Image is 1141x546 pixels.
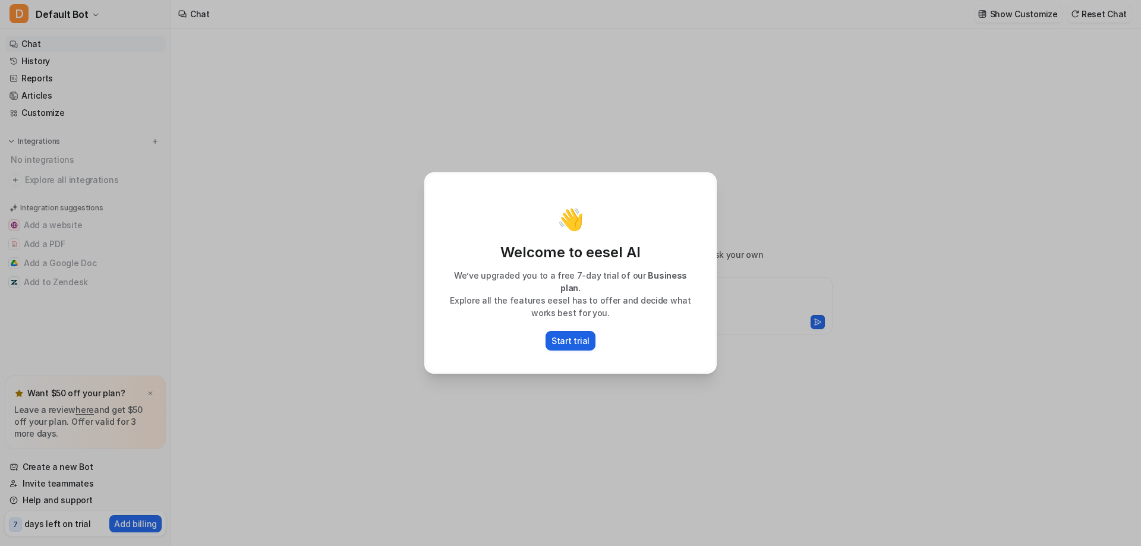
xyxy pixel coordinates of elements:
[551,334,590,347] p: Start trial
[546,331,595,351] button: Start trial
[557,207,584,231] p: 👋
[438,243,703,262] p: Welcome to eesel AI
[438,269,703,294] p: We’ve upgraded you to a free 7-day trial of our
[438,294,703,319] p: Explore all the features eesel has to offer and decide what works best for you.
